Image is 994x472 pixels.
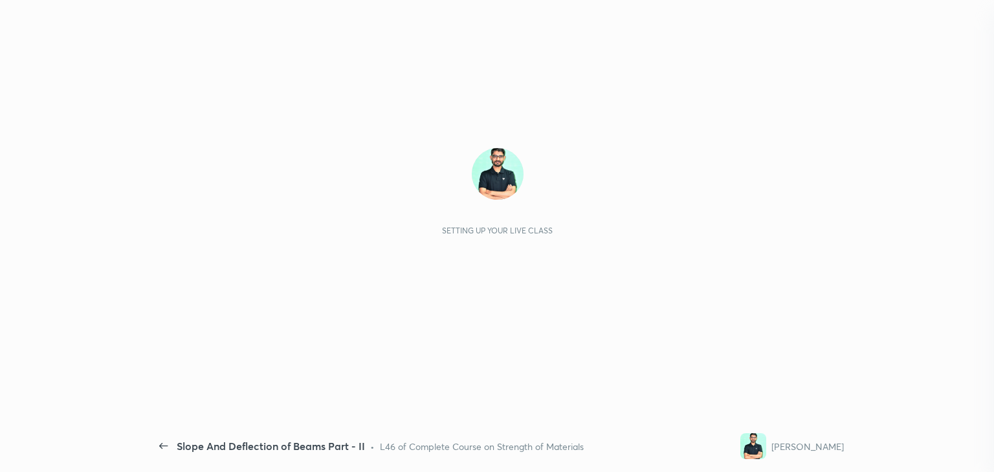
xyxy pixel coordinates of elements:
[442,226,553,235] div: Setting up your live class
[771,440,844,453] div: [PERSON_NAME]
[740,433,766,459] img: 963340471ff5441e8619d0a0448153d9.jpg
[380,440,584,453] div: L46 of Complete Course on Strength of Materials
[472,148,524,200] img: 963340471ff5441e8619d0a0448153d9.jpg
[370,440,375,453] div: •
[177,438,365,454] div: Slope And Deflection of Beams Part - II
